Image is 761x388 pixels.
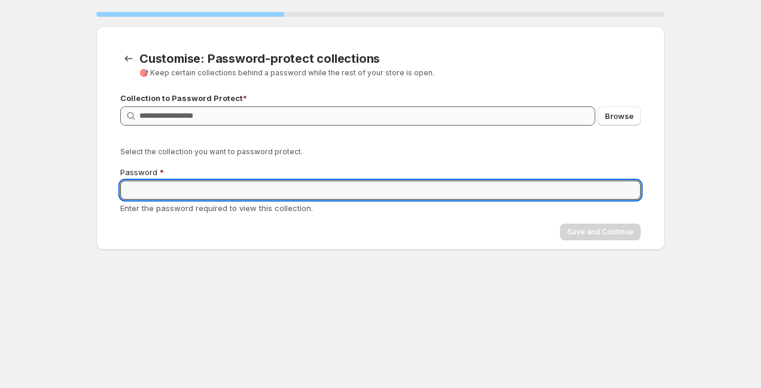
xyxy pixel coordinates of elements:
span: Customise: Password-protect collections [139,51,380,66]
p: 🎯 Keep certain collections behind a password while the rest of your store is open. [139,68,533,78]
span: Browse [605,110,634,122]
span: Password [120,167,157,177]
p: Select the collection you want to password protect. [120,147,641,157]
p: Collection to Password Protect [120,92,641,104]
button: Back to templates [120,50,137,67]
span: Enter the password required to view this collection. [120,203,313,213]
button: Browse [598,106,641,126]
